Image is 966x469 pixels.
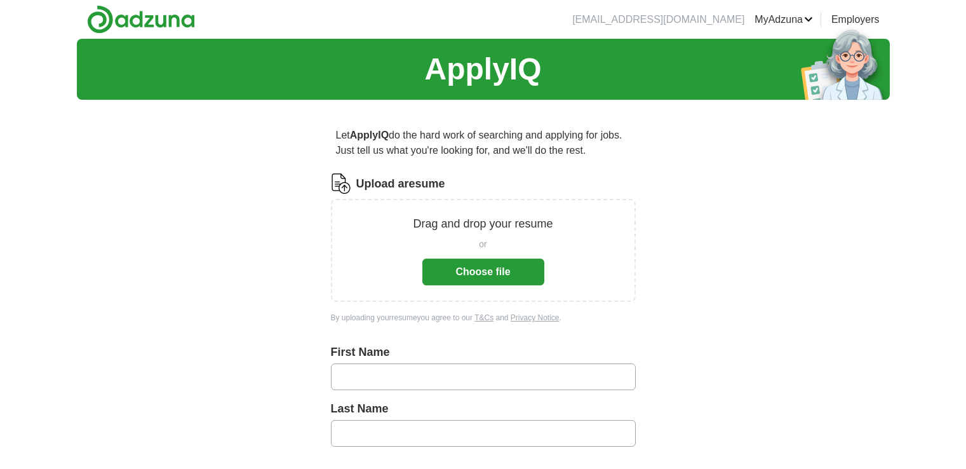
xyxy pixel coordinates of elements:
[511,313,560,322] a: Privacy Notice
[479,238,486,251] span: or
[87,5,195,34] img: Adzuna logo
[755,12,813,27] a: MyAdzuna
[424,46,541,92] h1: ApplyIQ
[331,400,636,418] label: Last Name
[831,12,880,27] a: Employers
[331,312,636,323] div: By uploading your resume you agree to our and .
[350,130,389,140] strong: ApplyIQ
[422,259,544,285] button: Choose file
[331,344,636,361] label: First Name
[413,215,553,233] p: Drag and drop your resume
[572,12,744,27] li: [EMAIL_ADDRESS][DOMAIN_NAME]
[356,175,445,193] label: Upload a resume
[474,313,493,322] a: T&Cs
[331,173,351,194] img: CV Icon
[331,123,636,163] p: Let do the hard work of searching and applying for jobs. Just tell us what you're looking for, an...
